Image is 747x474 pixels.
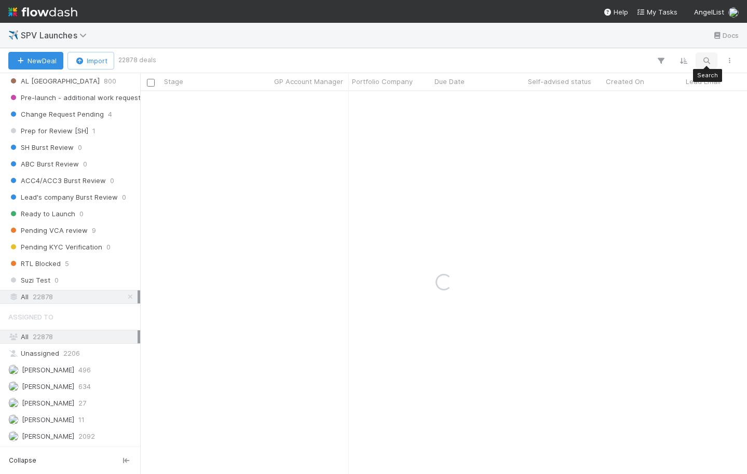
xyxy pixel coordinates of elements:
span: Self-advised status [528,76,591,87]
span: 0 [55,274,59,287]
img: avatar_12dd09bb-393f-4edb-90ff-b12147216d3f.png [8,398,19,408]
span: Due Date [434,76,465,87]
img: avatar_a2647de5-9415-4215-9880-ea643ac47f2f.png [8,365,19,375]
span: [PERSON_NAME] [22,432,74,440]
span: 9 [92,224,96,237]
span: 27 [78,397,86,410]
span: Created On [606,76,644,87]
span: 11 [78,413,85,426]
div: Unassigned [8,347,138,360]
span: Prep for Review [SH] [8,124,88,137]
span: 2092 [78,430,95,443]
img: logo-inverted-e16ddd16eac7371096b0.svg [8,3,77,21]
span: Pre-launch - additional work request [8,91,141,104]
span: SPV Launches [21,30,92,40]
span: Assigned To [8,306,53,327]
span: AL [GEOGRAPHIC_DATA] [8,75,100,88]
span: Collapse [9,456,36,465]
button: NewDeal [8,52,63,69]
span: 2206 [63,347,80,360]
span: Suzi Test [8,274,50,287]
span: 0 [78,141,82,154]
span: [PERSON_NAME] [22,366,74,374]
span: RTL Blocked [8,257,61,270]
span: ✈️ [8,31,19,39]
a: My Tasks [636,7,677,17]
span: 0 [122,191,126,204]
span: My Tasks [636,8,677,16]
img: avatar_34f05275-b011-483d-b245-df8db41250f6.png [8,414,19,425]
span: Pending VCA review [8,224,88,237]
span: 496 [78,364,91,377]
span: 0 [79,207,84,220]
img: avatar_6daca87a-2c2e-4848-8ddb-62067031c24f.png [728,7,739,18]
span: 634 [78,380,91,393]
div: All [8,290,138,303]
img: avatar_b18de8e2-1483-4e81-aa60-0a3d21592880.png [8,431,19,441]
span: Lead Email [686,76,721,87]
small: 22878 deals [118,55,156,65]
span: 22878 [33,332,53,341]
span: [PERSON_NAME] [22,415,74,424]
span: Change Request Pending [8,108,104,121]
a: Docs [712,29,739,41]
span: ACC4/ACC3 Burst Review [8,174,106,187]
span: [PERSON_NAME] [22,399,74,407]
span: Stage [164,76,183,87]
span: GP Account Manager [274,76,343,87]
span: 5 [65,257,69,270]
input: Toggle All Rows Selected [147,79,155,87]
button: Import [67,52,114,69]
div: All [8,330,138,343]
span: 0 [110,174,114,187]
div: Help [603,7,628,17]
span: [PERSON_NAME] [22,382,74,391]
span: Pending KYC Verification [8,241,102,254]
span: AngelList [694,8,724,16]
span: 0 [106,241,111,254]
span: 800 [104,75,116,88]
span: ABC Burst Review [8,158,79,171]
span: Portfolio Company [352,76,413,87]
span: 1 [92,124,96,137]
span: 4 [108,108,112,121]
img: avatar_628a5c20-041b-43d3-a441-1958b262852b.png [8,381,19,392]
span: 22878 [33,290,53,303]
span: Lead's company Burst Review [8,191,118,204]
span: Ready to Launch [8,207,75,220]
span: SH Burst Review [8,141,74,154]
span: 0 [83,158,87,171]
